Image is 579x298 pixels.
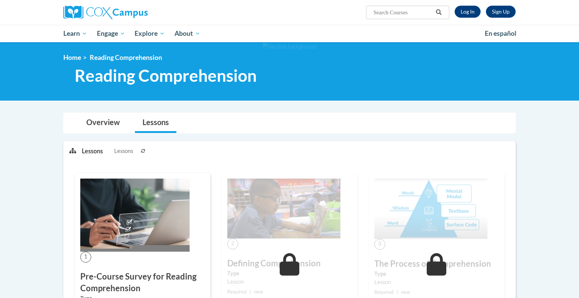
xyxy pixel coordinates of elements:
[227,179,340,238] img: Course Image
[63,29,87,38] span: Learn
[401,289,410,295] span: new
[374,179,487,239] img: Course Image
[63,53,81,61] a: Home
[80,179,190,252] img: Course Image
[263,43,316,51] img: Section background
[485,29,516,37] span: En español
[79,113,127,133] a: Overview
[92,25,130,42] a: Engage
[480,26,521,41] a: En español
[114,147,133,155] span: Lessons
[486,6,516,18] a: Register
[97,29,125,38] span: Engage
[90,53,162,61] span: Reading Comprehension
[374,270,499,278] label: Type
[374,258,499,270] h3: The Process of Comprehension
[170,25,205,42] a: About
[397,289,398,295] span: |
[63,6,148,19] img: Cox Campus
[135,113,176,133] a: Lessons
[80,252,91,263] span: 1
[227,258,352,269] h3: Defining Comprehension
[374,239,385,250] span: 3
[433,8,444,17] button: Search
[130,25,170,42] a: Explore
[52,25,527,42] div: Main menu
[250,289,251,295] span: |
[58,25,92,42] a: Learn
[227,238,238,249] span: 2
[455,6,481,18] a: Log In
[75,66,257,86] span: Reading Comprehension
[63,6,207,19] a: Cox Campus
[227,269,352,278] label: Type
[175,29,200,38] span: About
[135,29,165,38] span: Explore
[374,278,499,286] div: Lesson
[254,289,263,295] span: new
[374,289,394,295] span: Required
[80,271,205,294] h3: Pre-Course Survey for Reading Comprehension
[373,8,433,17] input: Search Courses
[227,278,352,286] div: Lesson
[227,289,247,295] span: Required
[82,147,103,155] p: Lessons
